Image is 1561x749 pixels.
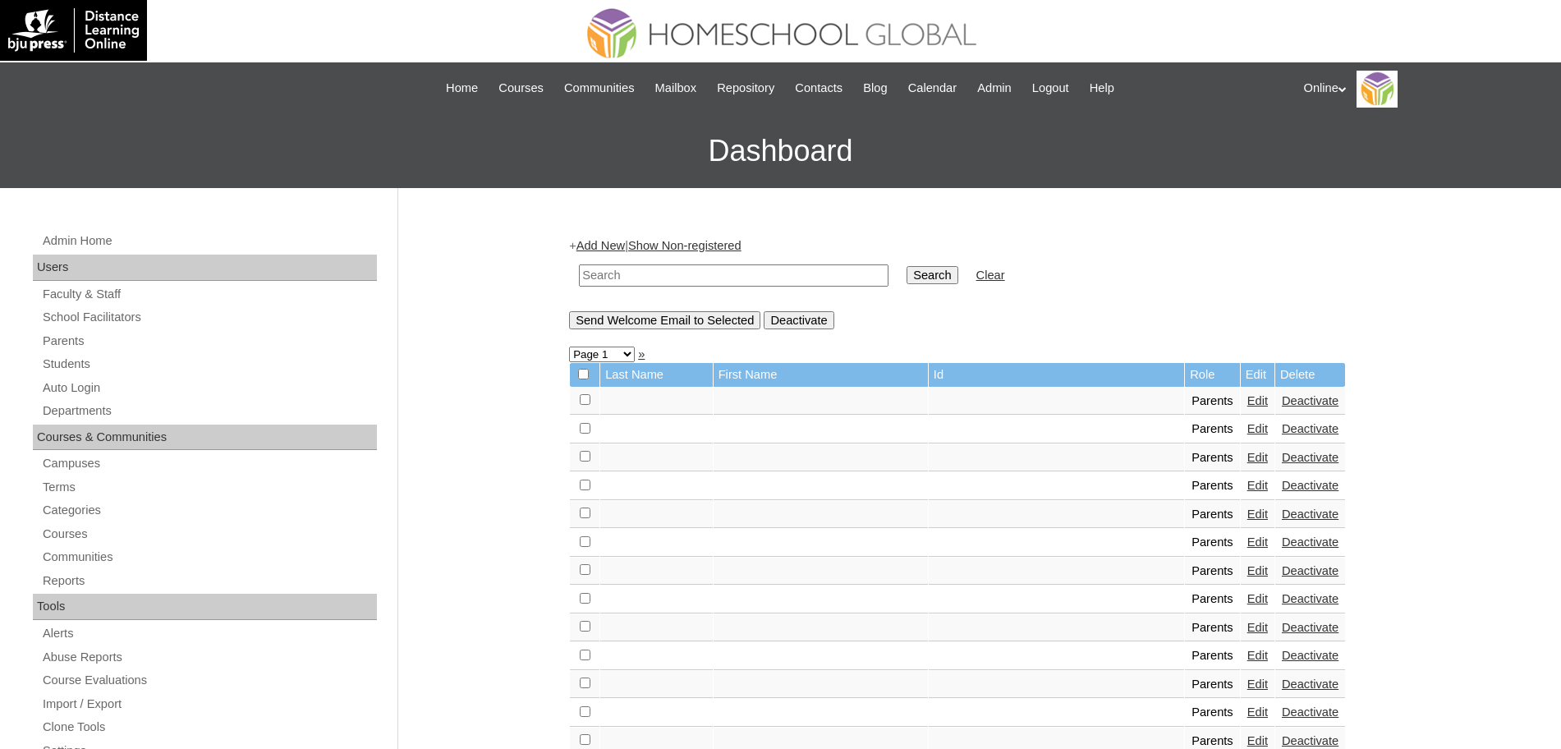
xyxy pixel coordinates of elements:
[1247,678,1268,691] a: Edit
[498,79,544,98] span: Courses
[1081,79,1123,98] a: Help
[41,284,377,305] a: Faculty & Staff
[41,307,377,328] a: School Facilitators
[1282,508,1338,521] a: Deactivate
[1282,621,1338,634] a: Deactivate
[787,79,851,98] a: Contacts
[41,647,377,668] a: Abuse Reports
[33,255,377,281] div: Users
[1247,508,1268,521] a: Edit
[41,231,377,251] a: Admin Home
[1185,614,1240,642] td: Parents
[8,114,1553,188] h3: Dashboard
[1247,422,1268,435] a: Edit
[1185,642,1240,670] td: Parents
[976,269,1005,282] a: Clear
[1185,671,1240,699] td: Parents
[438,79,486,98] a: Home
[1185,699,1240,727] td: Parents
[709,79,783,98] a: Repository
[1282,678,1338,691] a: Deactivate
[1247,621,1268,634] a: Edit
[1282,479,1338,492] a: Deactivate
[1247,535,1268,549] a: Edit
[1024,79,1077,98] a: Logout
[1282,451,1338,464] a: Deactivate
[41,500,377,521] a: Categories
[41,670,377,691] a: Course Evaluations
[8,8,139,53] img: logo-white.png
[908,79,957,98] span: Calendar
[1282,422,1338,435] a: Deactivate
[569,237,1382,329] div: + |
[1282,592,1338,605] a: Deactivate
[1282,705,1338,719] a: Deactivate
[717,79,774,98] span: Repository
[1185,416,1240,443] td: Parents
[1357,71,1398,108] img: Online Academy
[1304,71,1545,108] div: Online
[556,79,643,98] a: Communities
[1185,444,1240,472] td: Parents
[1247,649,1268,662] a: Edit
[41,331,377,352] a: Parents
[579,264,888,287] input: Search
[1282,649,1338,662] a: Deactivate
[1247,394,1268,407] a: Edit
[1282,535,1338,549] a: Deactivate
[1247,479,1268,492] a: Edit
[1247,705,1268,719] a: Edit
[1247,451,1268,464] a: Edit
[41,623,377,644] a: Alerts
[1185,501,1240,529] td: Parents
[647,79,705,98] a: Mailbox
[929,363,1184,387] td: Id
[41,453,377,474] a: Campuses
[1282,394,1338,407] a: Deactivate
[863,79,887,98] span: Blog
[977,79,1012,98] span: Admin
[655,79,697,98] span: Mailbox
[638,347,645,361] a: »
[490,79,552,98] a: Courses
[764,311,833,329] input: Deactivate
[41,524,377,545] a: Courses
[564,79,635,98] span: Communities
[795,79,842,98] span: Contacts
[446,79,478,98] span: Home
[41,694,377,715] a: Import / Export
[907,266,957,284] input: Search
[1282,734,1338,747] a: Deactivate
[1185,558,1240,586] td: Parents
[569,311,760,329] input: Send Welcome Email to Selected
[1032,79,1069,98] span: Logout
[41,477,377,498] a: Terms
[1185,529,1240,557] td: Parents
[41,547,377,567] a: Communities
[1090,79,1114,98] span: Help
[1241,363,1274,387] td: Edit
[1275,363,1345,387] td: Delete
[969,79,1020,98] a: Admin
[576,239,625,252] a: Add New
[1185,388,1240,416] td: Parents
[41,401,377,421] a: Departments
[33,594,377,620] div: Tools
[628,239,741,252] a: Show Non-registered
[1185,586,1240,613] td: Parents
[33,425,377,451] div: Courses & Communities
[855,79,895,98] a: Blog
[41,354,377,374] a: Students
[1247,592,1268,605] a: Edit
[900,79,965,98] a: Calendar
[41,717,377,738] a: Clone Tools
[714,363,928,387] td: First Name
[41,571,377,591] a: Reports
[1185,472,1240,500] td: Parents
[600,363,713,387] td: Last Name
[1185,363,1240,387] td: Role
[1282,564,1338,577] a: Deactivate
[1247,564,1268,577] a: Edit
[1247,734,1268,747] a: Edit
[41,378,377,398] a: Auto Login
